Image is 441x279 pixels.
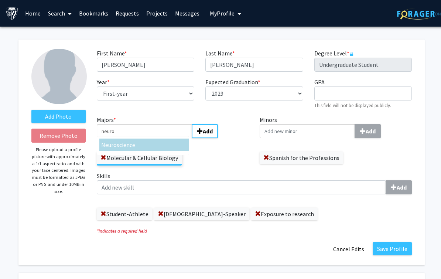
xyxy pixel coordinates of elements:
iframe: Chat [6,246,31,273]
a: Bookmarks [75,0,112,26]
label: Spanish for the Professions [260,152,343,164]
span: My Profile [210,10,235,17]
label: Majors [97,115,249,138]
img: Profile Picture [31,49,87,104]
button: Minors [355,124,381,138]
label: Year [97,78,110,86]
label: Student-Athlete [97,208,152,220]
small: This field will not be displayed publicly. [314,102,391,108]
label: Minors [260,115,412,138]
svg: This information is provided and automatically updated by Johns Hopkins University and is not edi... [349,52,354,56]
button: Skills [386,180,412,194]
label: Molecular & Cellular Biology [97,152,182,164]
label: GPA [314,78,325,86]
a: Projects [143,0,171,26]
label: [DEMOGRAPHIC_DATA]-Speaker [154,208,249,220]
p: Please upload a profile picture with approximately a 1:1 aspect ratio and with your face centered... [31,146,86,195]
button: Majors*Neuroscience [192,124,218,138]
span: Neuro [101,141,117,149]
a: Requests [112,0,143,26]
b: Add [366,127,376,135]
b: Add [397,184,407,191]
i: Indicates a required field [97,228,412,235]
b: Add [203,127,213,135]
img: Johns Hopkins University Logo [6,7,18,20]
label: First Name [97,49,127,58]
input: MinorsAdd [260,124,355,138]
a: Home [21,0,44,26]
label: AddProfile Picture [31,110,86,123]
a: Search [44,0,75,26]
label: Exposure to research [251,208,318,220]
span: science [117,141,135,149]
button: Save Profile [373,242,412,255]
label: Skills [97,171,412,194]
label: Expected Graduation [205,78,260,86]
label: Degree Level [314,49,354,58]
input: SkillsAdd [97,180,386,194]
label: Last Name [205,49,235,58]
input: Majors*NeuroscienceAdd [97,124,192,138]
a: Messages [171,0,203,26]
button: Cancel Edits [328,242,369,256]
button: Remove Photo [31,129,86,143]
